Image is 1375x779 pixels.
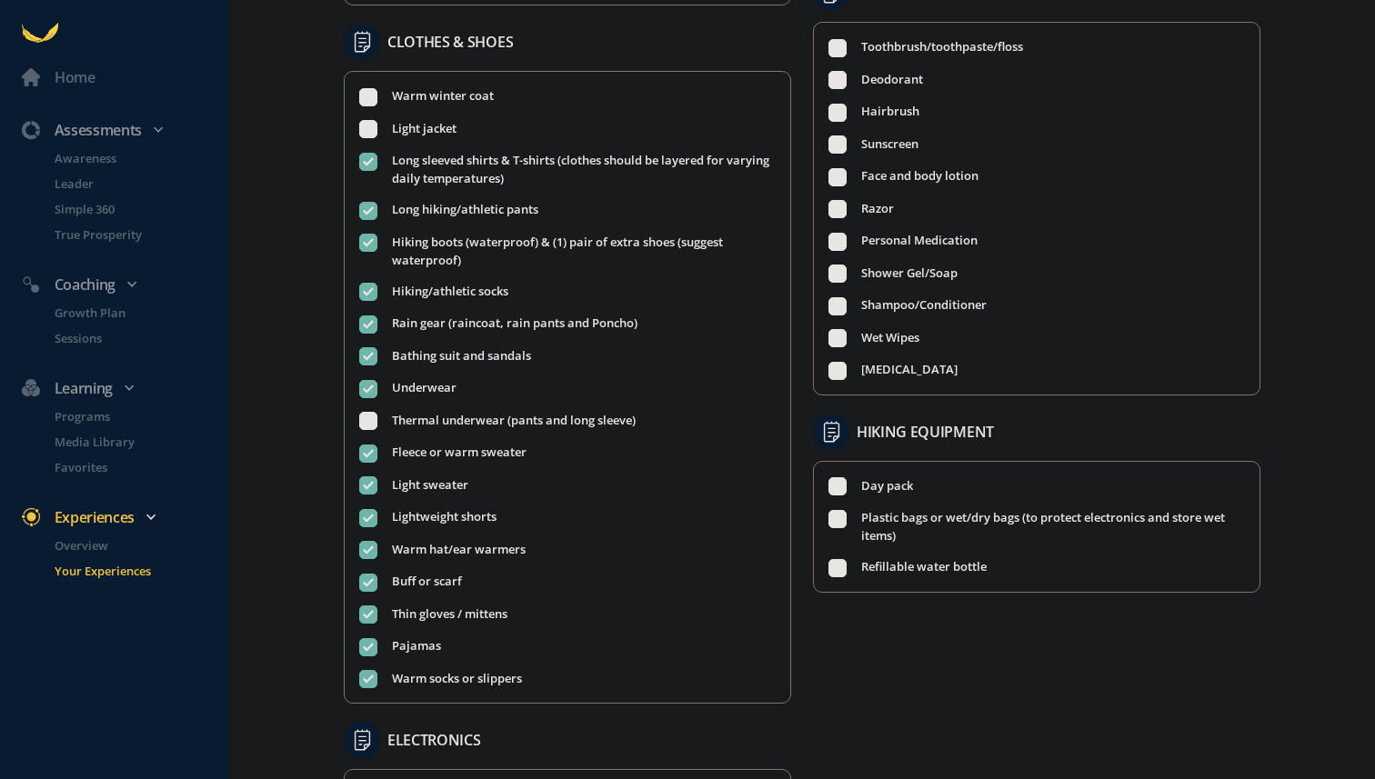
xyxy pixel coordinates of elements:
[392,282,508,302] span: Hiking/athletic socks
[55,562,226,580] p: Your Experiences
[861,135,918,155] span: Sunscreen
[392,443,527,463] span: Fleece or warm sweater
[11,376,236,400] div: Learning
[33,329,229,347] a: Sessions
[861,557,987,577] span: Refillable water bottle
[392,314,637,334] span: Rain gear (raincoat, rain pants and Poncho)
[861,199,894,219] span: Razor
[861,360,958,380] span: [MEDICAL_DATA]
[392,669,522,689] span: Warm socks or slippers
[55,304,226,322] p: Growth Plan
[11,273,236,296] div: Coaching
[861,295,987,315] span: Shampoo/Conditioner
[11,505,236,529] div: Experiences
[55,200,226,218] p: Simple 360
[392,475,468,495] span: Light sweater
[861,476,913,496] span: Day pack
[392,507,497,527] span: Lightweight shorts
[33,304,229,322] a: Growth Plan
[392,86,494,106] span: Warm winter coat
[857,420,994,444] h2: HIKING EQUIPMENT
[11,118,236,142] div: Assessments
[392,636,441,656] span: Pajamas
[861,37,1023,57] span: Toothbrush/toothpaste/floss
[55,149,226,167] p: Awareness
[55,175,226,193] p: Leader
[392,200,538,220] span: Long hiking/athletic pants
[861,328,919,348] span: Wet Wipes
[33,149,229,167] a: Awareness
[55,225,226,244] p: True Prosperity
[55,433,226,451] p: Media Library
[33,200,229,218] a: Simple 360
[861,70,923,90] span: Deodorant
[861,166,979,186] span: Face and body lotion
[55,407,226,425] p: Programs
[33,433,229,451] a: Media Library
[861,264,958,284] span: Shower Gel/Soap
[392,346,531,366] span: Bathing suit and sandals
[387,728,480,752] h2: ELECTRONICS
[392,604,507,624] span: Thin gloves / mittens
[55,329,226,347] p: Sessions
[392,572,462,592] span: Buff or scarf
[55,458,226,476] p: Favorites
[392,378,457,398] span: Underwear
[33,562,229,580] a: Your Experiences
[861,102,919,122] span: Hairbrush
[33,175,229,193] a: Leader
[55,536,226,554] p: Overview
[392,119,457,139] span: Light jacket
[387,30,513,54] h2: CLOTHES & SHOES
[33,536,229,554] a: Overview
[55,65,95,89] div: Home
[33,458,229,476] a: Favorites
[392,540,526,560] span: Warm hat/ear warmers
[392,411,636,431] span: Thermal underwear (pants and long sleeve)
[392,233,776,269] span: Hiking boots (waterproof) & (1) pair of extra shoes (suggest waterproof)
[861,231,978,251] span: Personal Medication
[861,508,1245,544] span: Plastic bags or wet/dry bags (to protect electronics and store wet items)
[33,225,229,244] a: True Prosperity
[33,407,229,425] a: Programs
[392,151,776,187] span: Long sleeved shirts & T-shirts (clothes should be layered for varying daily temperatures)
